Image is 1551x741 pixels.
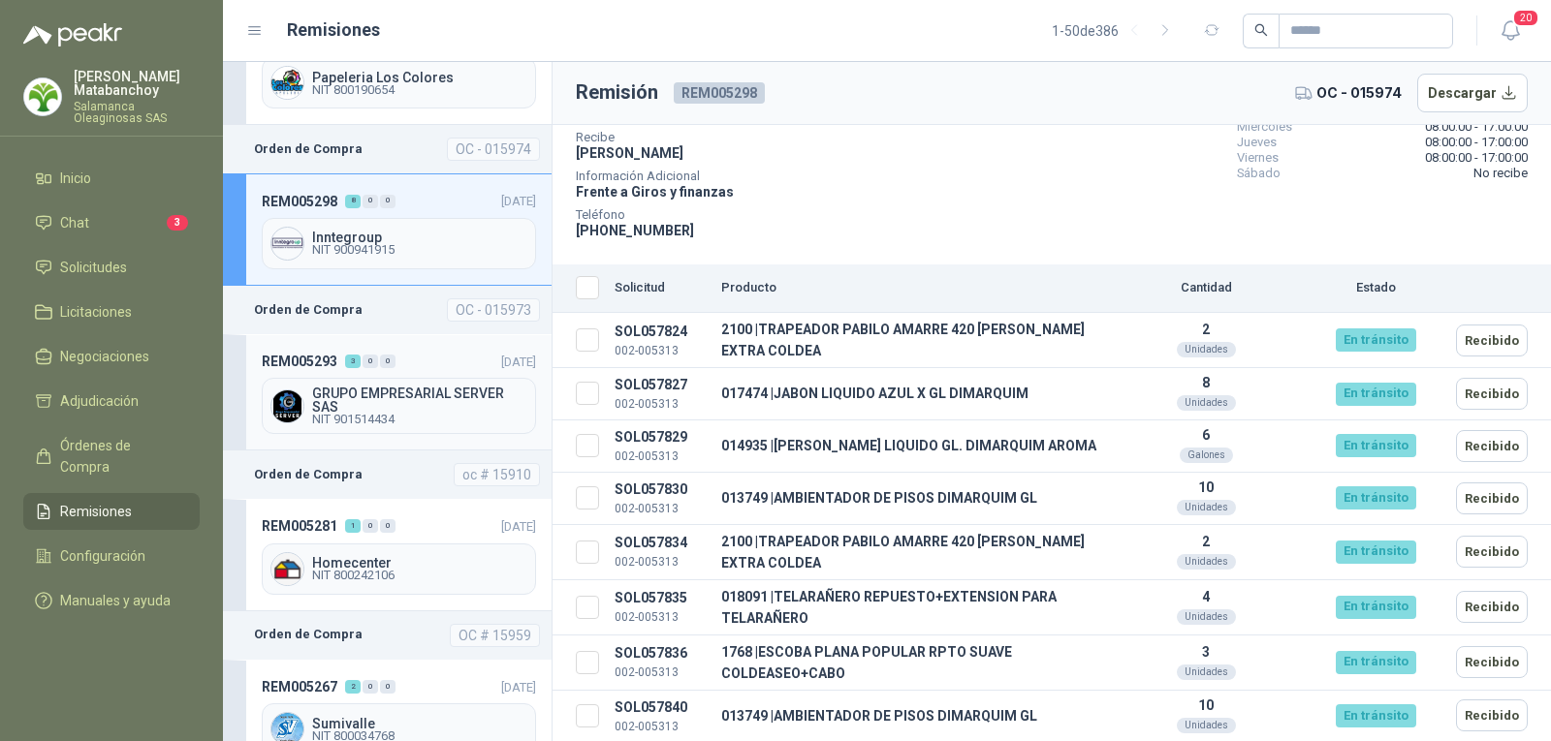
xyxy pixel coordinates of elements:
[262,351,337,372] span: REM005293
[1177,554,1236,570] div: Unidades
[23,427,200,485] a: Órdenes de Compra
[1336,328,1416,352] div: En tránsito
[1456,699,1528,731] button: Recibido
[345,519,361,533] div: 1
[1303,579,1448,634] td: En tránsito
[271,390,303,422] img: Company Logo
[23,493,200,530] a: Remisiones
[1117,644,1295,660] p: 3
[23,160,200,197] a: Inicio
[1417,74,1529,112] button: Descargar
[345,680,361,694] div: 2
[615,448,706,466] p: 002-005313
[1456,646,1528,678] button: Recibido
[23,249,200,286] a: Solicitudes
[1425,150,1528,166] span: 08:00:00 - 17:00:00
[1237,150,1279,166] span: Viernes
[1336,651,1416,674] div: En tránsito
[1177,342,1236,357] div: Unidades
[60,212,89,233] span: Chat
[312,570,527,581] span: NIT 800242106
[254,300,363,320] b: Orden de Compra
[1117,427,1295,443] p: 6
[607,690,713,741] td: SOL057840
[1336,383,1416,406] div: En tránsito
[576,210,984,220] span: Teléfono
[23,338,200,375] a: Negociaciones
[615,608,706,627] p: 002-005313
[576,77,658,108] h3: Remisión
[1177,664,1236,680] div: Unidades
[713,690,1109,741] td: 013749 | AMBIENTADOR DE PISOS DIMARQUIM GL
[713,419,1109,472] td: 014935 | [PERSON_NAME] LIQUIDO GL. DIMARQUIM AROMA
[1456,482,1528,514] button: Recibido
[312,231,527,244] span: Inntegroup
[1493,14,1528,48] button: 20
[23,582,200,619] a: Manuales y ayuda
[363,355,378,368] div: 0
[312,386,527,414] span: GRUPO EMPRESARIAL SERVER SAS
[607,313,713,368] td: SOL057824
[713,524,1109,579] td: 2100 | TRAPEADOR PABILO AMARRE 420 [PERSON_NAME] EXTRA COLDEA
[1303,690,1448,741] td: En tránsito
[1117,375,1295,390] p: 8
[254,465,363,484] b: Orden de Compra
[60,301,132,323] span: Licitaciones
[262,676,337,697] span: REM005267
[23,204,200,241] a: Chat3
[254,139,363,159] b: Orden de Compra
[60,168,91,189] span: Inicio
[60,435,181,478] span: Órdenes de Compra
[1177,609,1236,625] div: Unidades
[167,215,188,231] span: 3
[363,195,378,208] div: 0
[1303,368,1448,420] td: En tránsito
[60,257,127,278] span: Solicitudes
[1456,536,1528,568] button: Recibido
[223,14,552,125] a: REM005300100[DATE] Company LogoPapeleria Los ColoresNIT 800190654
[1117,697,1295,713] p: 10
[223,334,552,450] a: REM005293300[DATE] Company LogoGRUPO EMPRESARIAL SERVER SASNIT 901514434
[60,390,139,412] span: Adjudicación
[1180,448,1233,463] div: Galones
[1303,634,1448,690] td: En tránsito
[74,70,200,97] p: [PERSON_NAME] Matabanchoy
[501,680,536,695] span: [DATE]
[271,553,303,585] img: Company Logo
[553,264,607,313] th: Seleccionar/deseleccionar
[1303,313,1448,368] td: En tránsito
[380,195,396,208] div: 0
[1052,15,1181,46] div: 1 - 50 de 386
[23,383,200,419] a: Adjudicación
[312,244,527,256] span: NIT 900941915
[1303,524,1448,579] td: En tránsito
[345,195,361,208] div: 8
[312,717,527,730] span: Sumivalle
[223,499,552,610] a: REM005281100[DATE] Company LogoHomecenterNIT 800242106
[713,264,1109,313] th: Producto
[1456,324,1528,356] button: Recibido
[607,264,713,313] th: Solicitud
[454,463,540,486] div: oc # 15910
[1473,166,1528,181] span: No recibe
[60,590,171,611] span: Manuales y ayuda
[576,184,734,200] span: Frente a Giros y finanzas
[501,194,536,208] span: [DATE]
[607,472,713,524] td: SOL057830
[713,313,1109,368] td: 2100 | TRAPEADOR PABILO AMARRE 420 [PERSON_NAME] EXTRA COLDEA
[1117,322,1295,337] p: 2
[223,286,552,334] a: Orden de CompraOC - 015973
[1512,9,1539,27] span: 20
[1456,591,1528,623] button: Recibido
[60,346,149,367] span: Negociaciones
[615,553,706,571] p: 002-005313
[713,472,1109,524] td: 013749 | AMBIENTADOR DE PISOS DIMARQUIM GL
[615,718,706,736] p: 002-005313
[607,634,713,690] td: SOL057836
[223,611,552,660] a: Orden de CompraOC # 15959
[615,342,706,360] p: 002-005313
[576,223,694,238] span: [PHONE_NUMBER]
[1316,82,1402,104] span: OC - 015974
[615,664,706,682] p: 002-005313
[223,173,552,285] a: REM005298800[DATE] Company LogoInntegroupNIT 900941915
